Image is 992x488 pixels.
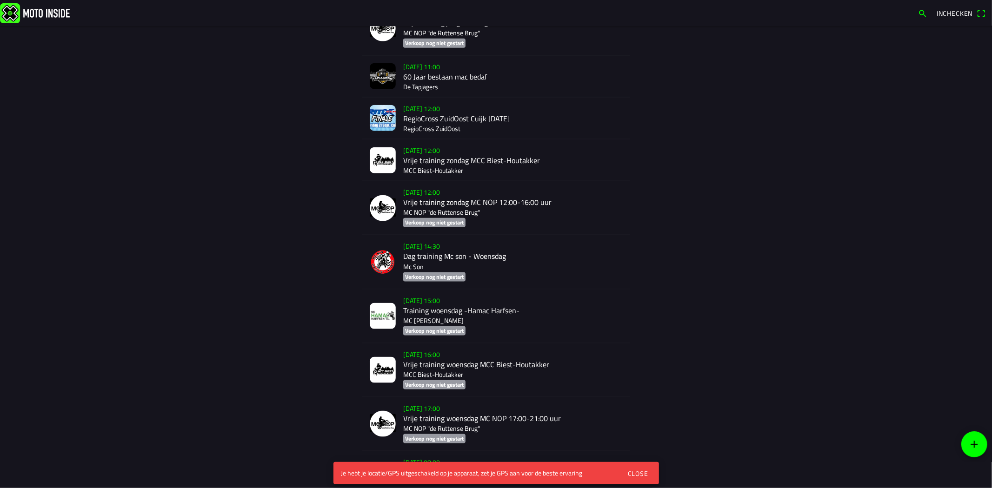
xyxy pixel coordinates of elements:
a: [DATE] 11:0060 Jaar bestaan mac bedafDe Tapjagers [362,56,630,98]
a: [DATE] 12:00Vrije training zondag MCC Biest-HoutakkerMCC Biest-Houtakker [362,139,630,181]
img: jkHiHY9nig3r7N7SwhAOoqtMqNfskN2yXyQBDNqI.jpg [370,105,396,131]
a: [DATE] 14:30Dag training Mc son - WoensdagMc SonVerkoop nog niet gestart [362,235,630,289]
a: [DATE] 17:00Vrije training woensdag MC NOP 17:00-21:00 uurMC NOP "de Ruttense Brug"Verkoop nog ni... [362,397,630,451]
a: search [913,5,932,21]
span: Inchecken [937,8,973,18]
img: SoimOexaOJD0EA6fdtWkrTLMgSr0Lz7NgFJ5t3wr.jpg [370,303,396,329]
a: [DATE] 10:30Vrije training jeugd zondag MC NOP 10:30-12:00 uurMC NOP "de Ruttense Brug"Verkoop no... [362,1,630,55]
img: RsLYVIJ3HdxBcd7YXp8gprPg8v9FlRA0bzDE6f0r.jpg [370,357,396,383]
img: blYthksgOceLkNu2ej2JKmd89r2Pk2JqgKxchyE3.jpg [370,147,396,173]
img: sfRBxcGZmvZ0K6QUyq9TbY0sbKJYVDoKWVN9jkDZ.png [370,249,396,275]
a: [DATE] 12:00Vrije training zondag MC NOP 12:00-16:00 uurMC NOP "de Ruttense Brug"Verkoop nog niet... [362,181,630,235]
img: NjdwpvkGicnr6oC83998ZTDUeXJJ29cK9cmzxz8K.png [370,195,396,221]
a: Incheckenqr scanner [932,5,990,21]
a: [DATE] 16:00Vrije training woensdag MCC Biest-HoutakkerMCC Biest-HoutakkerVerkoop nog niet gestart [362,343,630,397]
a: [DATE] 12:00RegioCross ZuidOost Cuijk [DATE]RegioCross ZuidOost [362,98,630,139]
ion-icon: add [969,439,980,450]
a: [DATE] 15:00Training woensdag -Hamac Harfsen-MC [PERSON_NAME]Verkoop nog niet gestart [362,290,630,343]
img: NjdwpvkGicnr6oC83998ZTDUeXJJ29cK9cmzxz8K.png [370,411,396,437]
img: FPyWlcerzEXqUMuL5hjUx9yJ6WAfvQJe4uFRXTbk.jpg [370,63,396,89]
